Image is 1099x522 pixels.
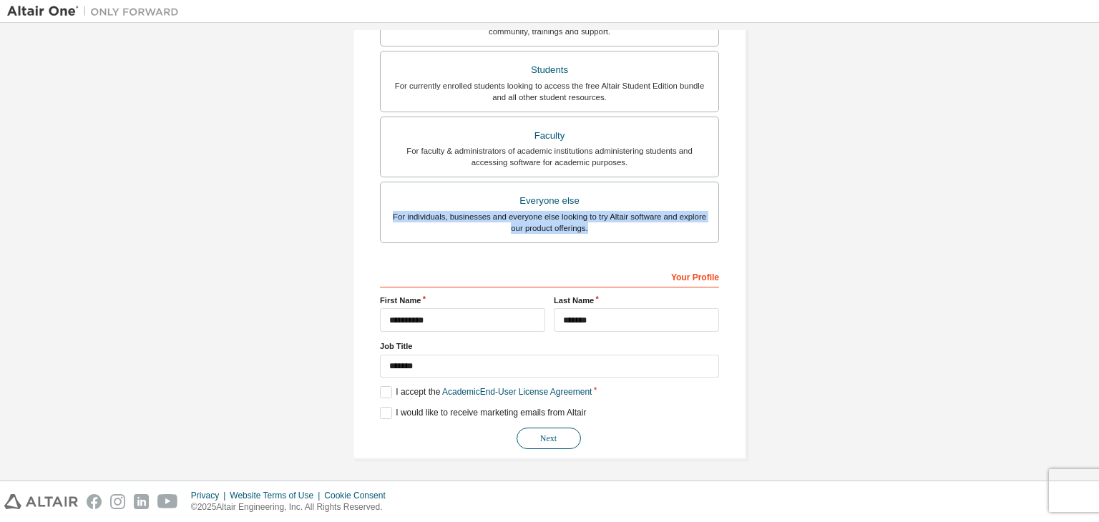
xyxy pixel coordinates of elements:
button: Next [517,428,581,449]
div: Cookie Consent [324,490,394,501]
label: Job Title [380,340,719,352]
img: Altair One [7,4,186,19]
a: Academic End-User License Agreement [442,387,592,397]
div: For faculty & administrators of academic institutions administering students and accessing softwa... [389,145,710,168]
img: facebook.svg [87,494,102,509]
img: linkedin.svg [134,494,149,509]
img: youtube.svg [157,494,178,509]
div: For individuals, businesses and everyone else looking to try Altair software and explore our prod... [389,211,710,234]
div: Website Terms of Use [230,490,324,501]
img: altair_logo.svg [4,494,78,509]
label: Last Name [554,295,719,306]
div: Privacy [191,490,230,501]
div: Students [389,60,710,80]
label: First Name [380,295,545,306]
img: instagram.svg [110,494,125,509]
div: For currently enrolled students looking to access the free Altair Student Edition bundle and all ... [389,80,710,103]
label: I would like to receive marketing emails from Altair [380,407,586,419]
div: Everyone else [389,191,710,211]
p: © 2025 Altair Engineering, Inc. All Rights Reserved. [191,501,394,513]
div: Your Profile [380,265,719,287]
div: Faculty [389,126,710,146]
label: I accept the [380,386,592,398]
